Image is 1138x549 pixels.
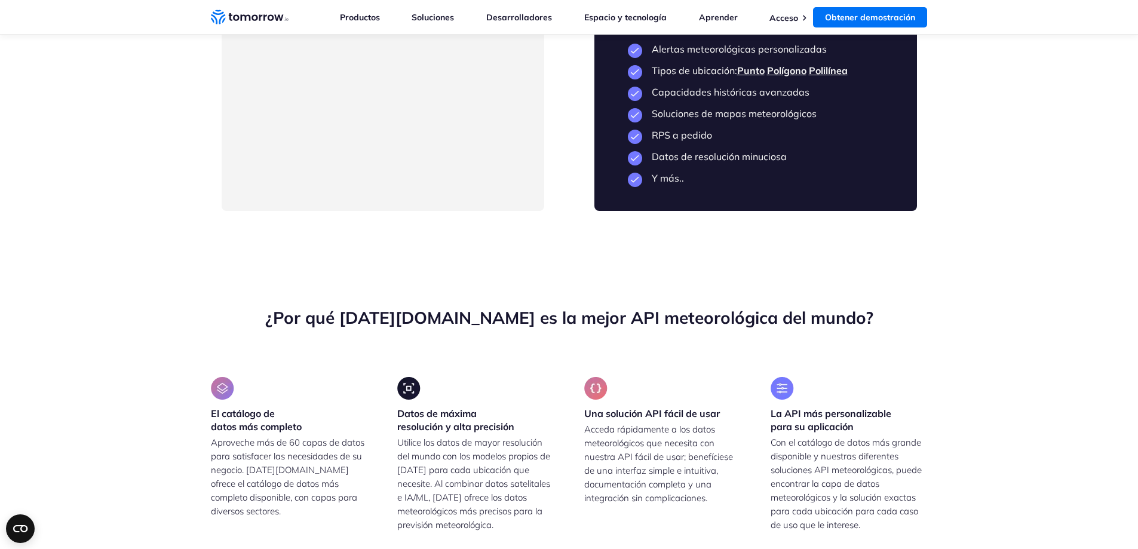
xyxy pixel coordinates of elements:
a: Polígono [767,65,806,76]
font: Aproveche más de 60 capas de datos para satisfacer las necesidades de su negocio. [DATE][DOMAIN_N... [211,437,364,517]
font: Tipos de ubicación: [652,65,737,76]
a: Aprender [699,12,738,23]
a: Acceso [769,13,798,23]
font: ¿Por qué [DATE][DOMAIN_NAME] es la mejor API meteorológica del mundo? [265,307,873,328]
font: Datos de resolución minuciosa [652,151,787,162]
a: Enlace de inicio [211,8,289,26]
a: Obtener demostración [813,7,927,27]
font: Alertas meteorológicas personalizadas [652,43,827,55]
font: Obtener demostración [825,12,915,23]
a: Polilínea [809,65,848,76]
button: Open CMP widget [6,514,35,543]
font: La API más personalizable para su aplicación [771,407,891,433]
font: Con el catálogo de datos más grande disponible y nuestras diferentes soluciones API meteorológica... [771,437,922,530]
font: Soluciones de mapas meteorológicos [652,108,817,119]
font: Y más.. [652,172,684,184]
font: Datos de máxima resolución y alta precisión [397,407,514,433]
font: Utilice los datos de mayor resolución del mundo con los modelos propios de [DATE] para cada ubica... [397,437,550,530]
font: RPS a pedido [652,129,712,141]
font: Capacidades históricas avanzadas [652,86,809,98]
font: Acceda rápidamente a los datos meteorológicos que necesita con nuestra API fácil de usar; benefíc... [584,424,733,504]
a: Soluciones [412,12,454,23]
a: Productos [340,12,380,23]
a: Desarrolladores [486,12,552,23]
a: Punto [737,65,765,76]
a: Espacio y tecnología [584,12,667,23]
font: El catálogo de datos más completo [211,407,302,433]
font: Una solución API fácil de usar [584,407,720,419]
